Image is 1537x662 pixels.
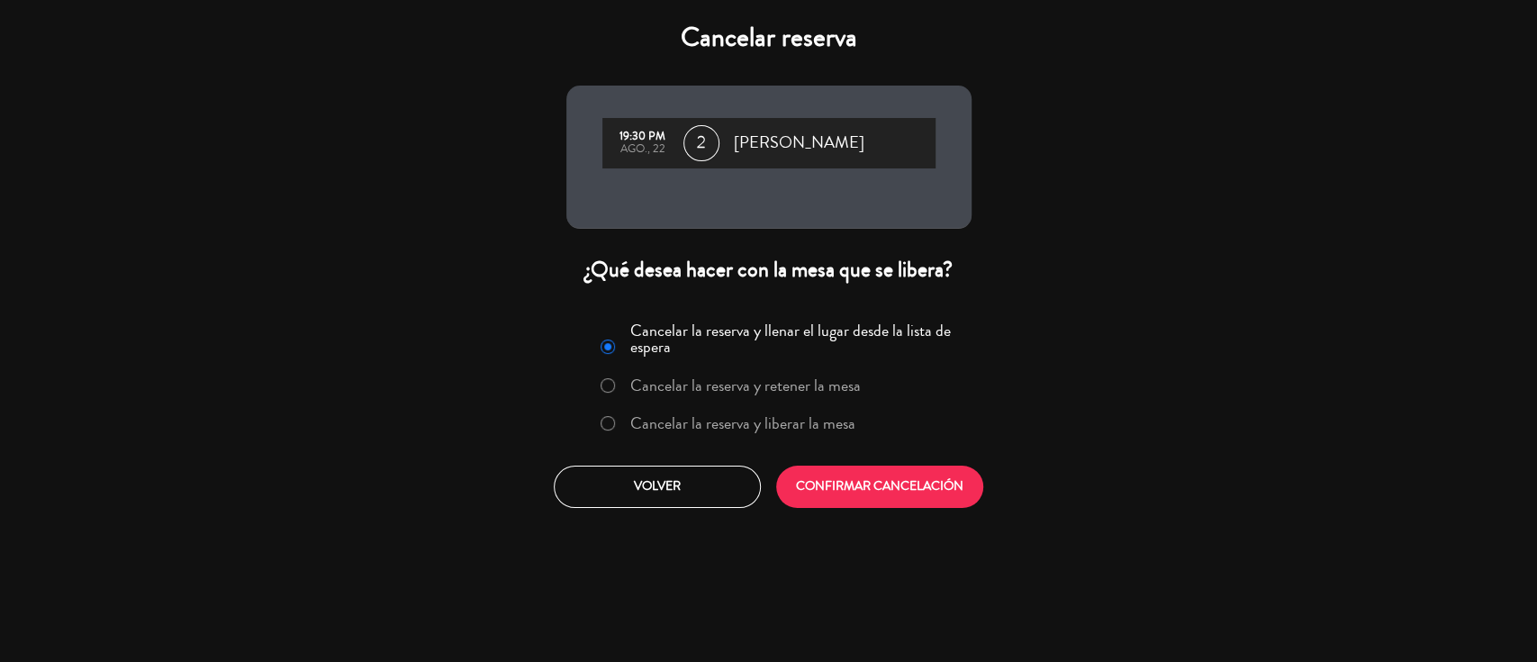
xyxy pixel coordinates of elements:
div: ¿Qué desea hacer con la mesa que se libera? [566,256,972,284]
span: [PERSON_NAME] [734,130,864,157]
button: CONFIRMAR CANCELACIÓN [776,466,983,508]
div: 19:30 PM [611,131,674,143]
label: Cancelar la reserva y llenar el lugar desde la lista de espera [630,322,960,355]
label: Cancelar la reserva y retener la mesa [630,377,861,394]
label: Cancelar la reserva y liberar la mesa [630,415,855,431]
button: Volver [554,466,761,508]
h4: Cancelar reserva [566,22,972,54]
span: 2 [683,125,719,161]
div: ago., 22 [611,143,674,156]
